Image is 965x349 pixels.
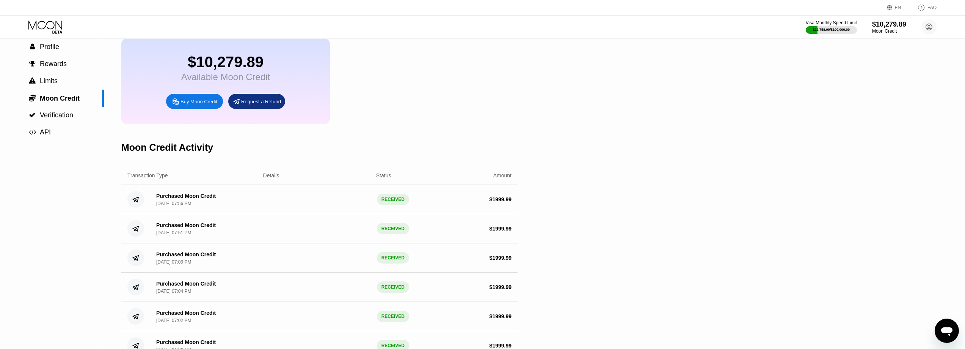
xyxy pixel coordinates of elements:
[181,72,270,82] div: Available Moon Credit
[806,20,857,25] div: Visa Monthly Spend Limit
[156,281,216,287] div: Purchased Moon Credit
[490,226,512,232] div: $ 1999.99
[490,284,512,290] div: $ 1999.99
[376,172,391,178] div: Status
[29,112,36,118] span: 
[40,128,51,136] span: API
[377,252,409,264] div: RECEIVED
[887,4,910,11] div: EN
[490,196,512,202] div: $ 1999.99
[377,223,409,234] div: RECEIVED
[156,193,216,199] div: Purchased Moon Credit
[910,4,937,11] div: FAQ
[895,5,901,10] div: EN
[28,60,36,67] div: 
[813,28,850,32] div: $22,758.00 / $100,000.00
[156,222,216,228] div: Purchased Moon Credit
[490,313,512,319] div: $ 1999.99
[228,94,285,109] div: Request a Refund
[156,201,191,206] div: [DATE] 07:56 PM
[28,77,36,84] div: 
[28,129,36,136] div: 
[29,129,36,136] span: 
[156,251,216,257] div: Purchased Moon Credit
[806,20,857,34] div: Visa Monthly Spend Limit$22,758.00/$100,000.00
[156,259,191,265] div: [DATE] 07:09 PM
[263,172,279,178] div: Details
[377,311,409,322] div: RECEIVED
[29,60,36,67] span: 
[156,230,191,235] div: [DATE] 07:51 PM
[872,21,906,34] div: $10,279.89Moon Credit
[872,28,906,34] div: Moon Credit
[40,60,67,68] span: Rewards
[377,194,409,205] div: RECEIVED
[40,43,59,51] span: Profile
[28,43,36,50] div: 
[927,5,937,10] div: FAQ
[156,310,216,316] div: Purchased Moon Credit
[127,172,168,178] div: Transaction Type
[181,54,270,71] div: $10,279.89
[156,318,191,323] div: [DATE] 07:02 PM
[156,339,216,345] div: Purchased Moon Credit
[166,94,223,109] div: Buy Moon Credit
[29,77,36,84] span: 
[28,112,36,118] div: 
[490,343,512,349] div: $ 1999.99
[241,98,281,105] div: Request a Refund
[29,94,36,102] span: 
[40,77,58,85] span: Limits
[40,111,73,119] span: Verification
[935,319,959,343] iframe: Кнопка запуска окна обмена сообщениями
[28,94,36,102] div: 
[377,281,409,293] div: RECEIVED
[180,98,217,105] div: Buy Moon Credit
[40,95,80,102] span: Moon Credit
[490,255,512,261] div: $ 1999.99
[493,172,512,178] div: Amount
[156,289,191,294] div: [DATE] 07:04 PM
[30,43,35,50] span: 
[872,21,906,28] div: $10,279.89
[121,142,213,153] div: Moon Credit Activity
